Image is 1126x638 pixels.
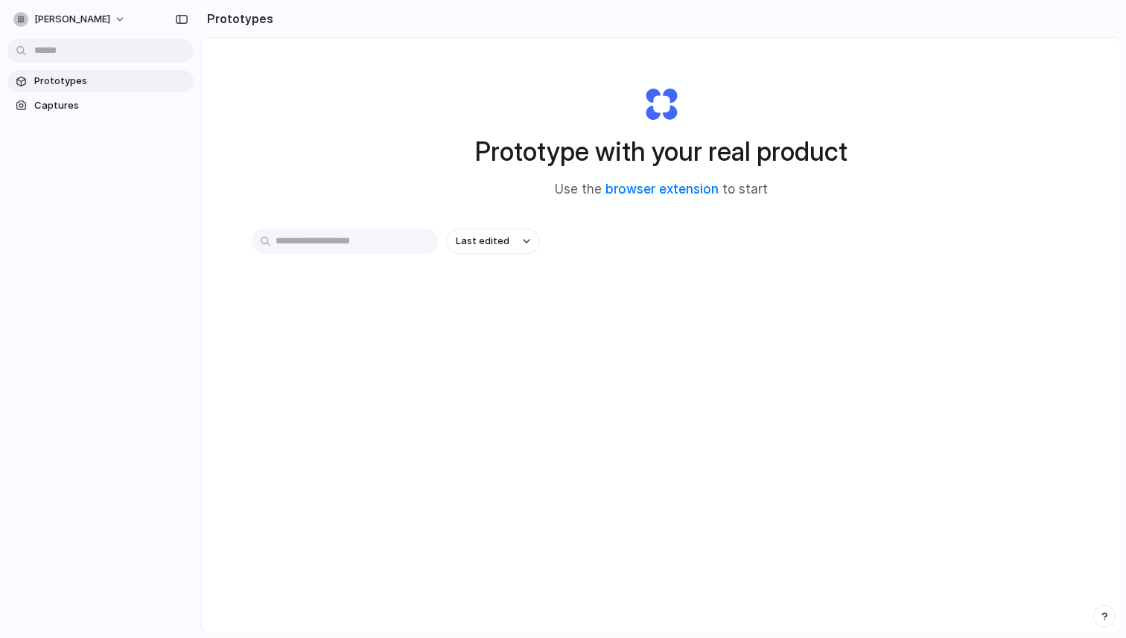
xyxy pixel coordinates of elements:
[605,182,719,197] a: browser extension
[7,70,194,92] a: Prototypes
[34,74,188,89] span: Prototypes
[555,180,768,200] span: Use the to start
[34,12,110,27] span: [PERSON_NAME]
[456,234,509,249] span: Last edited
[7,7,133,31] button: [PERSON_NAME]
[7,95,194,117] a: Captures
[447,229,539,254] button: Last edited
[475,132,847,171] h1: Prototype with your real product
[201,10,273,28] h2: Prototypes
[34,98,188,113] span: Captures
